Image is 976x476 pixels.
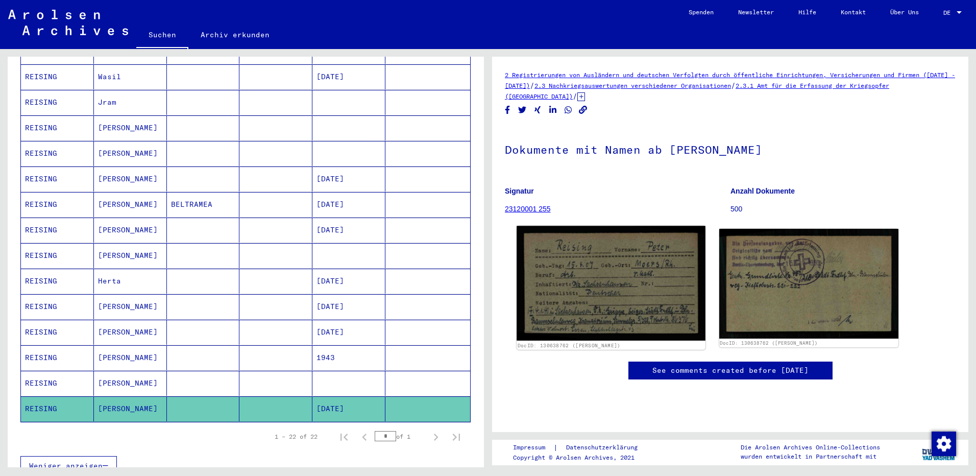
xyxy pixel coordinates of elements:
mat-cell: BELTRAMEA [167,192,240,217]
mat-cell: REISING [21,294,94,319]
mat-cell: [DATE] [312,396,385,421]
mat-cell: [PERSON_NAME] [94,371,167,396]
mat-cell: [PERSON_NAME] [94,396,167,421]
h1: Dokumente mit Namen ab [PERSON_NAME] [505,126,956,171]
span: DE [943,9,955,16]
p: 500 [730,204,956,215]
a: Impressum [513,442,553,453]
mat-cell: [PERSON_NAME] [94,192,167,217]
div: of 1 [375,432,426,441]
a: DocID: 130638762 ([PERSON_NAME]) [518,343,621,349]
button: Share on LinkedIn [548,104,558,116]
div: | [513,442,650,453]
button: Copy link [578,104,589,116]
mat-cell: [PERSON_NAME] [94,243,167,268]
a: 23120001 255 [505,205,551,213]
mat-cell: Herta [94,269,167,294]
span: Weniger anzeigen [29,461,103,470]
mat-cell: [PERSON_NAME] [94,218,167,243]
p: Die Arolsen Archives Online-Collections [741,443,880,452]
button: First page [334,426,354,447]
mat-cell: [DATE] [312,166,385,192]
b: Anzahl Dokumente [730,187,795,195]
a: Suchen [136,22,188,49]
button: Previous page [354,426,375,447]
a: 2.3 Nachkriegsauswertungen verschiedener Organisationen [534,82,731,89]
mat-cell: [DATE] [312,64,385,89]
mat-cell: [DATE] [312,320,385,345]
mat-cell: REISING [21,218,94,243]
mat-cell: [PERSON_NAME] [94,166,167,192]
mat-cell: REISING [21,115,94,140]
mat-cell: REISING [21,141,94,166]
button: Share on Facebook [502,104,513,116]
p: wurden entwickelt in Partnerschaft mit [741,452,880,461]
img: 002.jpg [719,229,899,339]
mat-cell: REISING [21,90,94,115]
mat-cell: REISING [21,396,94,421]
mat-cell: [PERSON_NAME] [94,320,167,345]
button: Share on Xing [532,104,543,116]
img: 001.jpg [517,226,705,340]
mat-cell: REISING [21,269,94,294]
mat-cell: Jram [94,90,167,115]
button: Share on Twitter [517,104,528,116]
mat-cell: REISING [21,243,94,268]
a: 2 Registrierungen von Ausländern und deutschen Verfolgten durch öffentliche Einrichtungen, Versic... [505,71,955,89]
img: Arolsen_neg.svg [8,10,128,35]
mat-cell: [PERSON_NAME] [94,294,167,319]
div: 1 – 22 of 22 [275,432,318,441]
a: DocID: 130638762 ([PERSON_NAME]) [720,340,818,346]
mat-cell: [DATE] [312,269,385,294]
mat-cell: [DATE] [312,294,385,319]
mat-cell: REISING [21,64,94,89]
button: Last page [446,426,467,447]
mat-cell: REISING [21,192,94,217]
mat-cell: REISING [21,166,94,192]
mat-cell: REISING [21,371,94,396]
mat-cell: [PERSON_NAME] [94,345,167,370]
span: / [731,81,736,90]
mat-cell: Wasil [94,64,167,89]
button: Share on WhatsApp [563,104,574,116]
mat-cell: [DATE] [312,192,385,217]
img: Zustimmung ändern [932,432,956,456]
a: Datenschutzerklärung [558,442,650,453]
span: / [530,81,534,90]
img: yv_logo.png [920,439,958,465]
span: / [573,91,577,101]
button: Next page [426,426,446,447]
mat-cell: 1943 [312,345,385,370]
mat-cell: REISING [21,345,94,370]
b: Signatur [505,187,534,195]
mat-cell: [PERSON_NAME] [94,141,167,166]
button: Weniger anzeigen [20,456,117,475]
a: Archiv erkunden [188,22,282,47]
mat-cell: [DATE] [312,218,385,243]
a: See comments created before [DATE] [652,365,809,376]
mat-cell: [PERSON_NAME] [94,115,167,140]
mat-cell: REISING [21,320,94,345]
p: Copyright © Arolsen Archives, 2021 [513,453,650,462]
